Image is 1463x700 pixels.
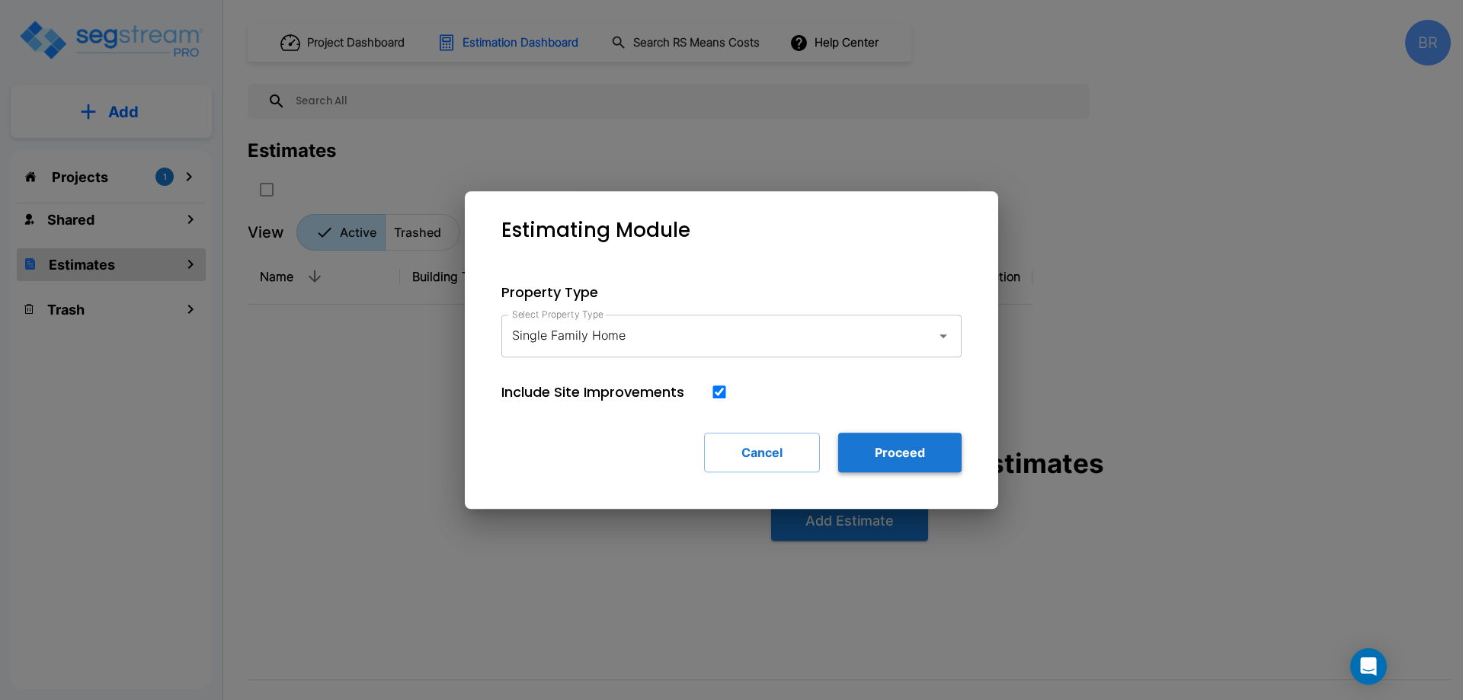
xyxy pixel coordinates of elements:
[501,382,684,402] p: Include Site Improvements
[704,433,820,472] button: Cancel
[501,216,690,245] p: Estimating Module
[512,308,603,321] label: Select Property Type
[501,282,962,302] p: Property Type
[838,433,962,472] button: Proceed
[1350,648,1387,685] div: Open Intercom Messenger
